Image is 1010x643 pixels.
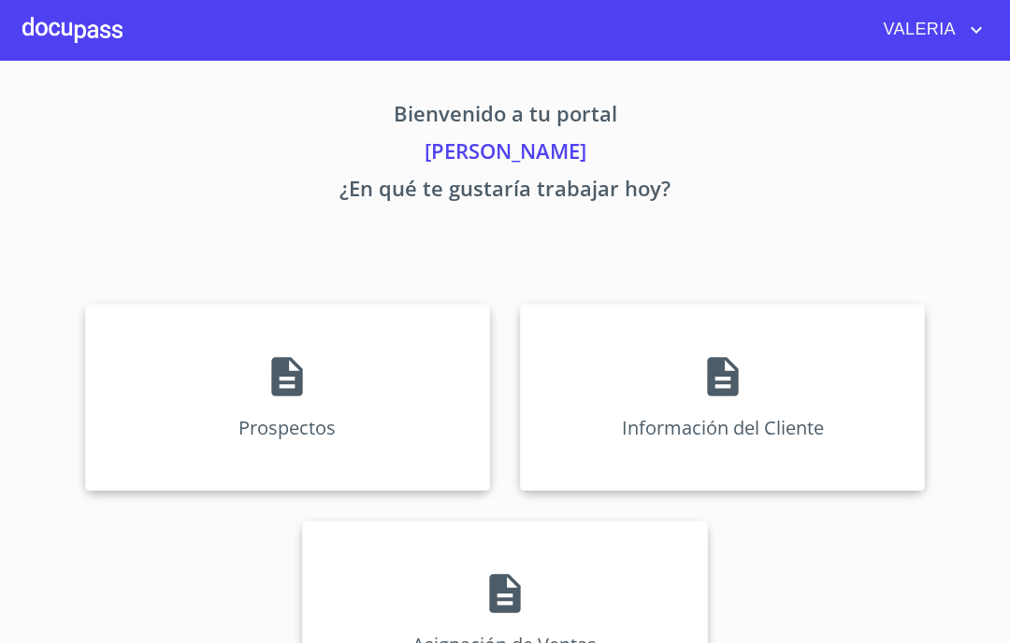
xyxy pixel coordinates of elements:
span: VALERIA [870,15,966,45]
p: Información del Cliente [622,415,824,440]
p: [PERSON_NAME] [22,136,988,173]
p: Bienvenido a tu portal [22,98,988,136]
p: ¿En qué te gustaría trabajar hoy? [22,173,988,210]
button: account of current user [870,15,988,45]
p: Prospectos [238,415,336,440]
